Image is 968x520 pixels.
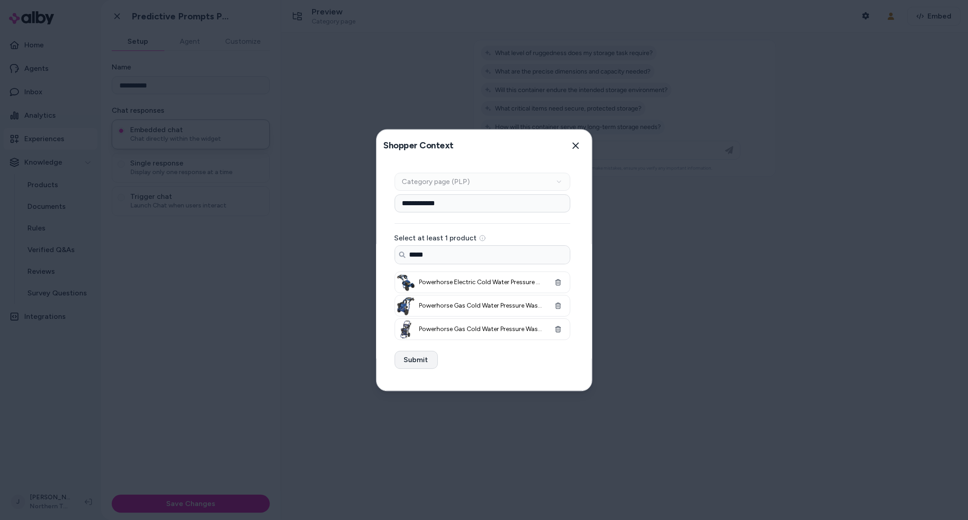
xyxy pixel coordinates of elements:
[397,321,415,339] img: Powerhorse Gas Cold Water Pressure Washer, 3200 PSI, 2.6 GPM
[380,137,454,155] h2: Shopper Context
[397,274,415,292] img: Powerhorse Electric Cold Water Pressure Washer, 3000 PSI, 2 GPM
[397,297,415,315] img: Powerhorse Gas Cold Water Pressure Washer, 3800 PSI, 3.6 GPM
[419,325,545,334] span: Powerhorse Gas Cold Water Pressure Washer, 3200 PSI, 2.6 GPM
[395,235,477,242] label: Select at least 1 product
[419,301,545,310] span: Powerhorse Gas Cold Water Pressure Washer, 3800 PSI, 3.6 GPM
[395,351,438,369] button: Submit
[419,278,545,287] span: Powerhorse Electric Cold Water Pressure Washer, 3000 PSI, 2 GPM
